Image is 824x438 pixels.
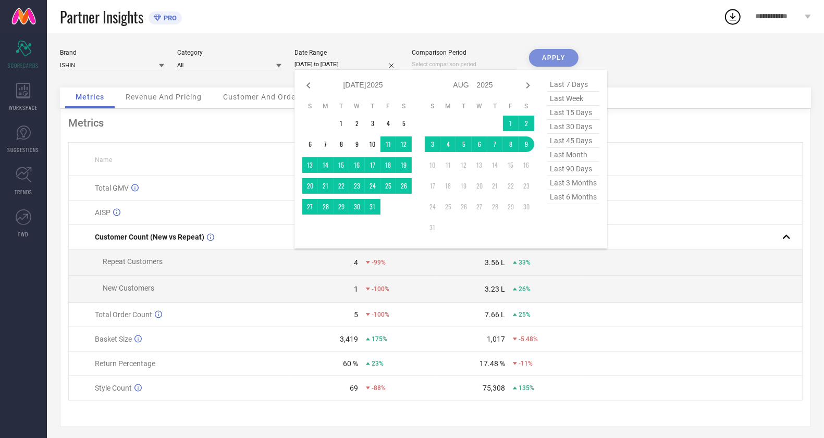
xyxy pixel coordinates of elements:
span: Return Percentage [95,359,155,368]
td: Wed Aug 27 2025 [472,199,487,215]
span: Revenue And Pricing [126,93,202,101]
span: Customer And Orders [223,93,303,101]
input: Select date range [294,59,399,70]
td: Mon Jul 14 2025 [318,157,334,173]
span: Name [95,156,112,164]
span: -11% [519,360,533,367]
td: Wed Aug 20 2025 [472,178,487,194]
td: Sun Jul 27 2025 [302,199,318,215]
th: Wednesday [472,102,487,110]
div: 17.48 % [479,359,505,368]
td: Thu Aug 28 2025 [487,199,503,215]
td: Tue Jul 01 2025 [334,116,349,131]
span: PRO [161,14,177,22]
td: Tue Aug 05 2025 [456,136,472,152]
span: last 30 days [547,120,599,134]
th: Sunday [425,102,440,110]
span: 26% [519,285,531,293]
td: Thu Aug 07 2025 [487,136,503,152]
td: Tue Jul 08 2025 [334,136,349,152]
td: Wed Jul 09 2025 [349,136,365,152]
span: 135% [519,384,534,392]
td: Fri Jul 18 2025 [380,157,396,173]
span: Total GMV [95,184,129,192]
span: Metrics [76,93,104,101]
td: Tue Aug 12 2025 [456,157,472,173]
td: Sat Jul 26 2025 [396,178,412,194]
td: Thu Jul 24 2025 [365,178,380,194]
th: Thursday [487,102,503,110]
td: Fri Aug 08 2025 [503,136,519,152]
span: -99% [372,259,386,266]
span: Customer Count (New vs Repeat) [95,233,204,241]
div: Brand [60,49,164,56]
div: Previous month [302,79,315,92]
th: Friday [503,102,519,110]
div: 75,308 [483,384,505,392]
span: WORKSPACE [9,104,38,111]
span: FWD [19,230,29,238]
td: Thu Jul 31 2025 [365,199,380,215]
td: Mon Jul 28 2025 [318,199,334,215]
div: 1 [354,285,358,293]
span: -100% [372,285,389,293]
span: last 90 days [547,162,599,176]
td: Tue Jul 29 2025 [334,199,349,215]
span: last 7 days [547,78,599,92]
th: Monday [440,102,456,110]
th: Thursday [365,102,380,110]
span: 33% [519,259,531,266]
td: Sun Jul 20 2025 [302,178,318,194]
td: Sun Aug 31 2025 [425,220,440,235]
div: Next month [522,79,534,92]
td: Sun Aug 17 2025 [425,178,440,194]
span: last 15 days [547,106,599,120]
span: last week [547,92,599,106]
span: 175% [372,335,387,343]
td: Wed Jul 02 2025 [349,116,365,131]
td: Mon Jul 21 2025 [318,178,334,194]
th: Monday [318,102,334,110]
span: Basket Size [95,335,132,343]
td: Fri Aug 15 2025 [503,157,519,173]
td: Thu Aug 14 2025 [487,157,503,173]
span: SCORECARDS [8,61,39,69]
td: Wed Aug 06 2025 [472,136,487,152]
td: Sun Aug 03 2025 [425,136,440,152]
td: Thu Jul 17 2025 [365,157,380,173]
div: 7.66 L [485,310,505,319]
td: Mon Aug 04 2025 [440,136,456,152]
div: Comparison Period [412,49,516,56]
div: 1,017 [487,335,505,343]
td: Thu Aug 21 2025 [487,178,503,194]
td: Sat Aug 23 2025 [519,178,534,194]
div: 69 [350,384,358,392]
td: Wed Jul 16 2025 [349,157,365,173]
td: Sat Jul 05 2025 [396,116,412,131]
div: 5 [354,310,358,319]
td: Fri Jul 11 2025 [380,136,396,152]
span: SUGGESTIONS [8,146,40,154]
td: Fri Aug 01 2025 [503,116,519,131]
span: 25% [519,311,531,318]
span: Partner Insights [60,6,143,28]
span: last month [547,148,599,162]
div: 4 [354,258,358,267]
td: Thu Jul 03 2025 [365,116,380,131]
td: Sat Aug 16 2025 [519,157,534,173]
td: Tue Aug 26 2025 [456,199,472,215]
td: Sat Aug 02 2025 [519,116,534,131]
div: Category [177,49,281,56]
th: Saturday [519,102,534,110]
span: Style Count [95,384,132,392]
td: Fri Aug 29 2025 [503,199,519,215]
td: Sat Aug 09 2025 [519,136,534,152]
td: Mon Aug 11 2025 [440,157,456,173]
div: Open download list [723,7,742,26]
td: Wed Jul 30 2025 [349,199,365,215]
span: last 45 days [547,134,599,148]
td: Sat Jul 12 2025 [396,136,412,152]
th: Tuesday [334,102,349,110]
span: Repeat Customers [103,257,163,266]
div: 3,419 [340,335,358,343]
